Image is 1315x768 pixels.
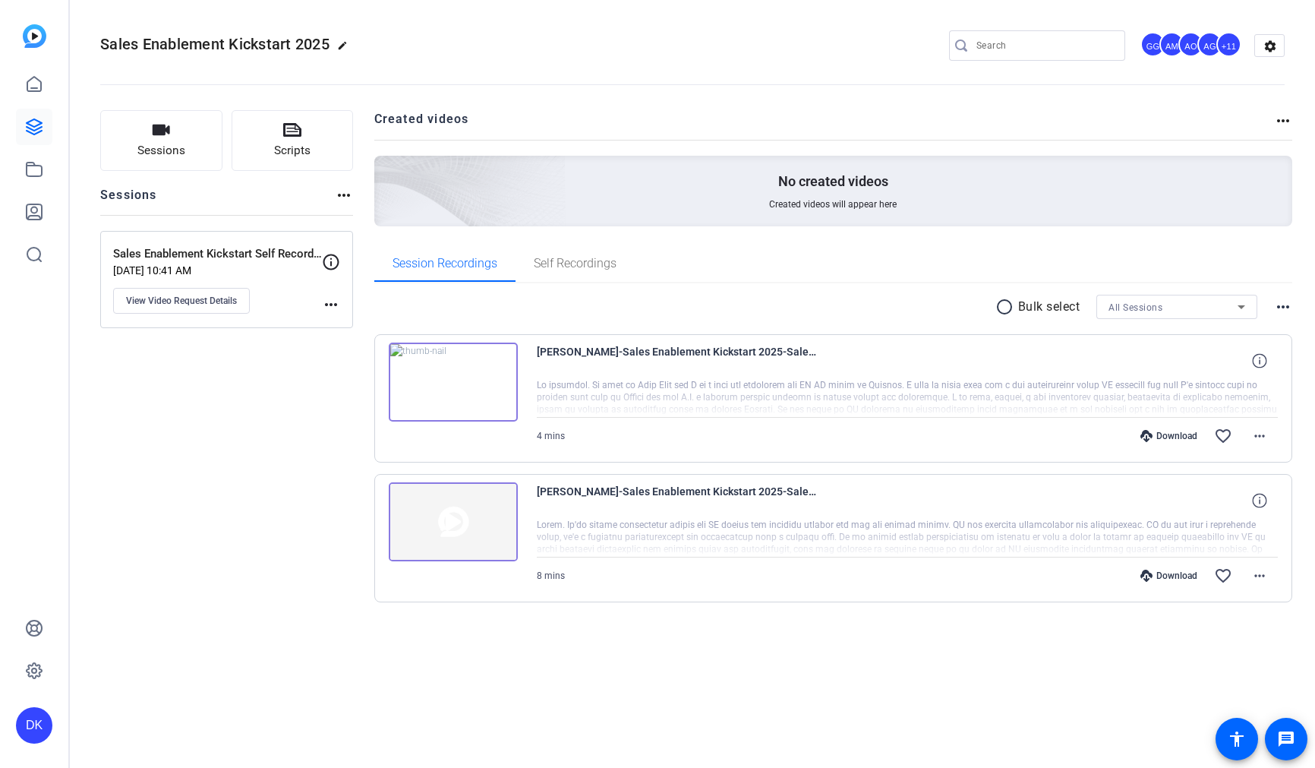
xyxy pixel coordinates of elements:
[16,707,52,744] div: DK
[322,296,340,314] mat-icon: more_horiz
[1214,567,1232,585] mat-icon: favorite_border
[537,570,565,581] span: 8 mins
[1178,32,1205,58] ngx-avatar: Amanda Ozment
[537,343,818,379] span: [PERSON_NAME]-Sales Enablement Kickstart 2025-Sales Enablement Kickstart Self Recording-175509420...
[113,288,250,314] button: View Video Request Details
[337,40,355,58] mat-icon: edit
[534,258,617,270] span: Self Recordings
[778,172,888,191] p: No created videos
[1274,298,1292,316] mat-icon: more_horiz
[23,24,46,48] img: blue-gradient.svg
[204,5,566,335] img: Creted videos background
[1140,32,1165,57] div: GG
[1140,32,1167,58] ngx-avatar: George Grant
[1178,32,1203,57] div: AO
[100,110,222,171] button: Sessions
[113,264,322,277] p: [DATE] 10:41 AM
[995,298,1018,316] mat-icon: radio_button_unchecked
[374,110,1275,140] h2: Created videos
[232,110,354,171] button: Scripts
[113,245,322,263] p: Sales Enablement Kickstart Self Recording
[537,431,565,441] span: 4 mins
[1277,730,1295,748] mat-icon: message
[1250,427,1269,445] mat-icon: more_horiz
[537,482,818,519] span: [PERSON_NAME]-Sales Enablement Kickstart 2025-Sales Enablement Kickstart Self Recording-175503205...
[1133,570,1205,582] div: Download
[1159,32,1186,58] ngx-avatar: Adam Milt
[137,142,185,160] span: Sessions
[274,142,311,160] span: Scripts
[1255,35,1285,58] mat-icon: settings
[389,482,518,561] img: thumb-nail
[769,198,897,210] span: Created videos will appear here
[1133,430,1205,442] div: Download
[335,186,353,204] mat-icon: more_horiz
[126,295,237,307] span: View Video Request Details
[100,186,157,215] h2: Sessions
[393,258,497,270] span: Session Recordings
[976,36,1113,55] input: Search
[1018,298,1080,316] p: Bulk select
[1250,567,1269,585] mat-icon: more_horiz
[389,343,518,422] img: thumb-nail
[1197,32,1224,58] ngx-avatar: Austin Griffin
[1214,427,1232,445] mat-icon: favorite_border
[1197,32,1222,57] div: AG
[1274,112,1292,130] mat-icon: more_horiz
[1228,730,1246,748] mat-icon: accessibility
[100,35,330,53] span: Sales Enablement Kickstart 2025
[1216,32,1241,57] div: +11
[1108,302,1162,313] span: All Sessions
[1159,32,1184,57] div: AM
